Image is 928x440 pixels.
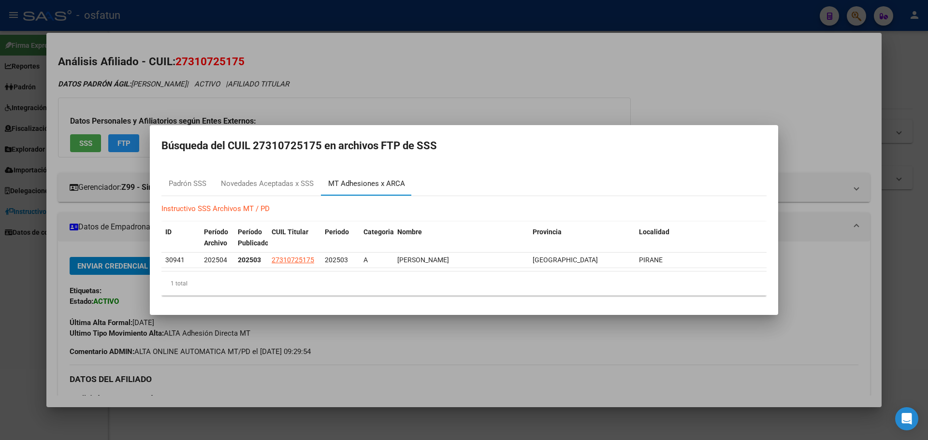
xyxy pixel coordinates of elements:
[533,228,562,236] span: Provincia
[268,222,321,254] datatable-header-cell: CUIL Titular
[639,256,663,264] span: PIRANE
[238,256,261,264] strong: 202503
[204,228,228,247] span: Período Archivo
[238,228,269,247] span: Período Publicado
[325,256,348,264] span: 202503
[169,178,206,189] div: Padrón SSS
[161,271,767,296] div: 1 total
[529,222,635,254] datatable-header-cell: Provincia
[533,256,598,264] span: [GEOGRAPHIC_DATA]
[328,178,405,189] div: MT Adhesiones x ARCA
[165,228,172,236] span: ID
[161,137,767,155] h2: Búsqueda del CUIL 27310725175 en archivos FTP de SSS
[161,204,270,213] a: Instructivo SSS Archivos MT / PD
[161,222,200,254] datatable-header-cell: ID
[325,228,349,236] span: Periodo
[895,407,918,430] div: Open Intercom Messenger
[234,222,268,254] datatable-header-cell: Período Publicado
[360,222,393,254] datatable-header-cell: Categoria
[363,228,394,236] span: Categoria
[393,222,529,254] datatable-header-cell: Nombre
[204,256,227,264] span: 202504
[639,228,669,236] span: Localidad
[397,256,449,264] span: [PERSON_NAME]
[321,222,360,254] datatable-header-cell: Periodo
[221,178,314,189] div: Novedades Aceptadas x SSS
[397,228,422,236] span: Nombre
[165,256,185,264] span: 30941
[635,222,767,254] datatable-header-cell: Localidad
[272,228,308,236] span: CUIL Titular
[363,256,368,264] span: A
[200,222,234,254] datatable-header-cell: Período Archivo
[272,256,314,264] span: 27310725175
